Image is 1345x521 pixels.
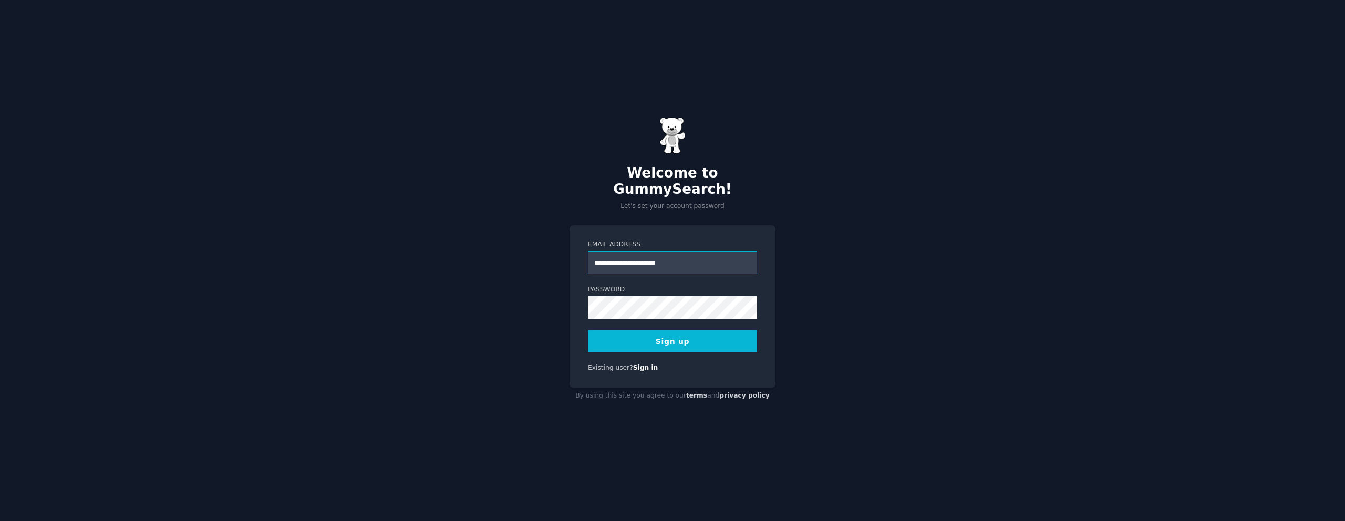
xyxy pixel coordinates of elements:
label: Email Address [588,240,757,249]
div: By using this site you agree to our and [570,388,775,404]
a: Sign in [633,364,658,371]
span: Existing user? [588,364,633,371]
label: Password [588,285,757,295]
img: Gummy Bear [659,117,686,154]
a: terms [686,392,707,399]
p: Let's set your account password [570,202,775,211]
button: Sign up [588,330,757,352]
a: privacy policy [719,392,770,399]
h2: Welcome to GummySearch! [570,165,775,198]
